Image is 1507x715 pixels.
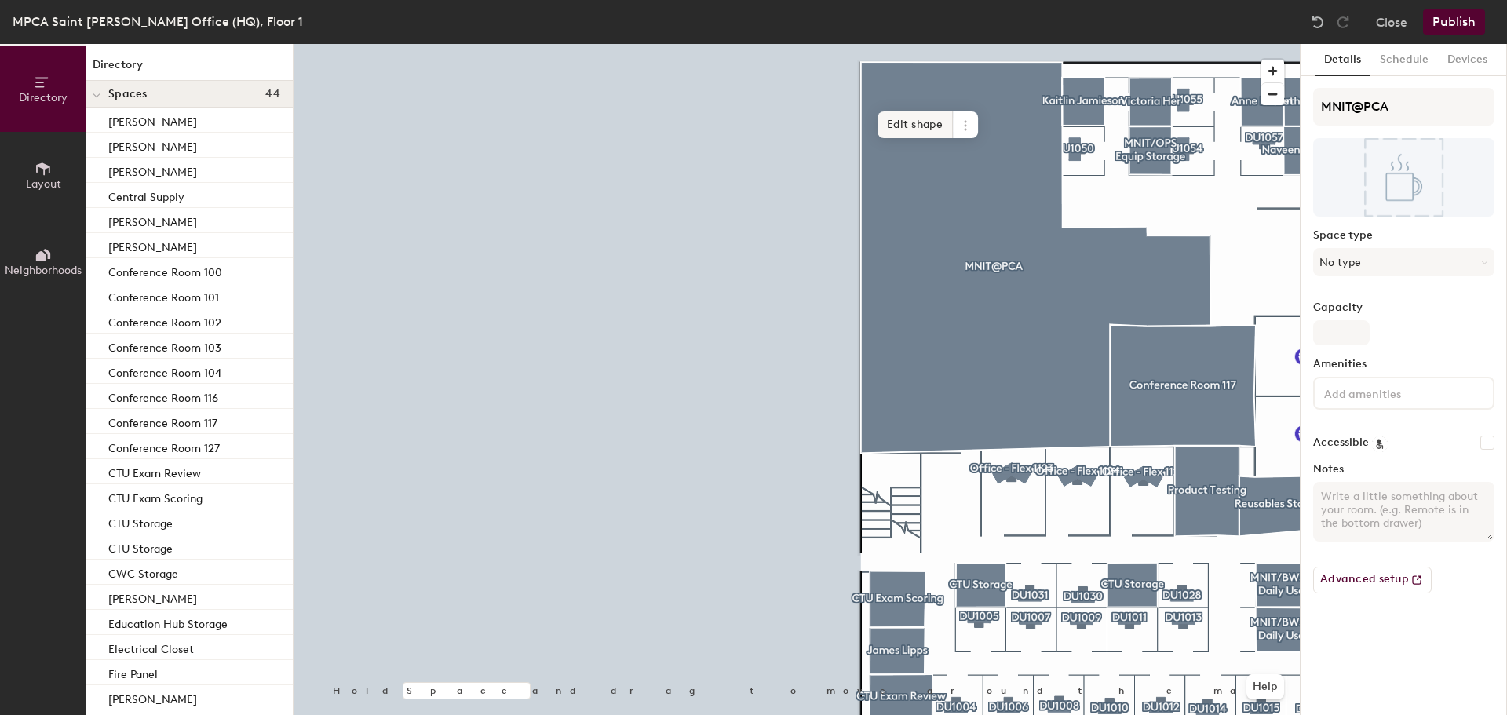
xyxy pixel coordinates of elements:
[108,462,201,480] p: CTU Exam Review
[108,337,221,355] p: Conference Room 103
[108,211,197,229] p: [PERSON_NAME]
[1370,44,1438,76] button: Schedule
[1313,436,1369,449] label: Accessible
[108,387,218,405] p: Conference Room 116
[13,12,303,31] div: MPCA Saint [PERSON_NAME] Office (HQ), Floor 1
[108,437,220,455] p: Conference Room 127
[1376,9,1407,35] button: Close
[1438,44,1497,76] button: Devices
[878,111,953,138] span: Edit shape
[108,688,197,706] p: [PERSON_NAME]
[108,412,217,430] p: Conference Room 117
[108,638,194,656] p: Electrical Closet
[108,613,228,631] p: Education Hub Storage
[5,264,82,277] span: Neighborhoods
[1313,567,1432,593] button: Advanced setup
[108,111,197,129] p: [PERSON_NAME]
[108,88,148,100] span: Spaces
[108,588,197,606] p: [PERSON_NAME]
[108,487,203,505] p: CTU Exam Scoring
[108,186,184,204] p: Central Supply
[1310,14,1326,30] img: Undo
[1313,301,1494,314] label: Capacity
[19,91,68,104] span: Directory
[1313,229,1494,242] label: Space type
[26,177,61,191] span: Layout
[1315,44,1370,76] button: Details
[1313,248,1494,276] button: No type
[1423,9,1485,35] button: Publish
[1335,14,1351,30] img: Redo
[108,513,173,531] p: CTU Storage
[108,312,221,330] p: Conference Room 102
[1321,383,1462,402] input: Add amenities
[108,362,221,380] p: Conference Room 104
[108,136,197,154] p: [PERSON_NAME]
[1313,138,1494,217] img: The space named MNIT@PCA
[108,261,222,279] p: Conference Room 100
[108,563,178,581] p: CWC Storage
[108,236,197,254] p: [PERSON_NAME]
[86,57,293,81] h1: Directory
[108,663,158,681] p: Fire Panel
[108,286,219,305] p: Conference Room 101
[108,538,173,556] p: CTU Storage
[1313,358,1494,370] label: Amenities
[265,88,280,100] span: 44
[108,161,197,179] p: [PERSON_NAME]
[1246,674,1284,699] button: Help
[1313,463,1494,476] label: Notes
